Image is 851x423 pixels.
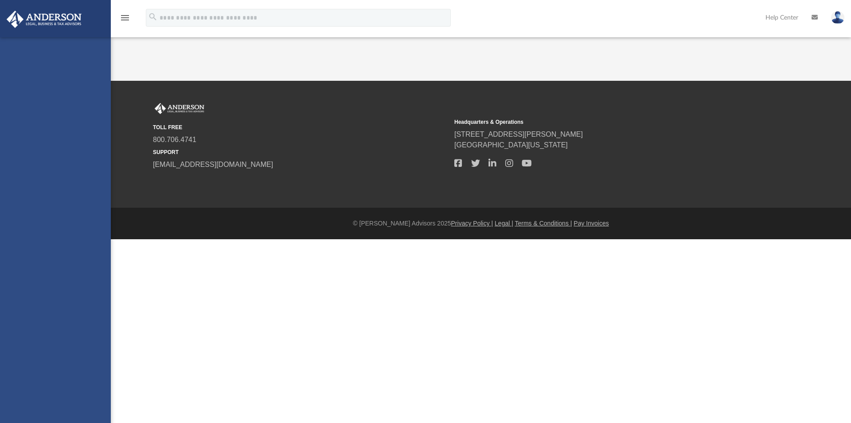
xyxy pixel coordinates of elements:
a: Pay Invoices [574,220,609,227]
a: [GEOGRAPHIC_DATA][US_STATE] [454,141,568,149]
a: Terms & Conditions | [515,220,572,227]
i: menu [120,12,130,23]
a: [STREET_ADDRESS][PERSON_NAME] [454,130,583,138]
a: Privacy Policy | [451,220,493,227]
img: Anderson Advisors Platinum Portal [4,11,84,28]
div: © [PERSON_NAME] Advisors 2025 [111,219,851,228]
i: search [148,12,158,22]
a: Legal | [495,220,513,227]
img: User Pic [831,11,844,24]
small: TOLL FREE [153,123,448,131]
img: Anderson Advisors Platinum Portal [153,103,206,115]
small: SUPPORT [153,148,448,156]
a: 800.706.4741 [153,136,196,143]
a: menu [120,17,130,23]
small: Headquarters & Operations [454,118,750,126]
a: [EMAIL_ADDRESS][DOMAIN_NAME] [153,161,273,168]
